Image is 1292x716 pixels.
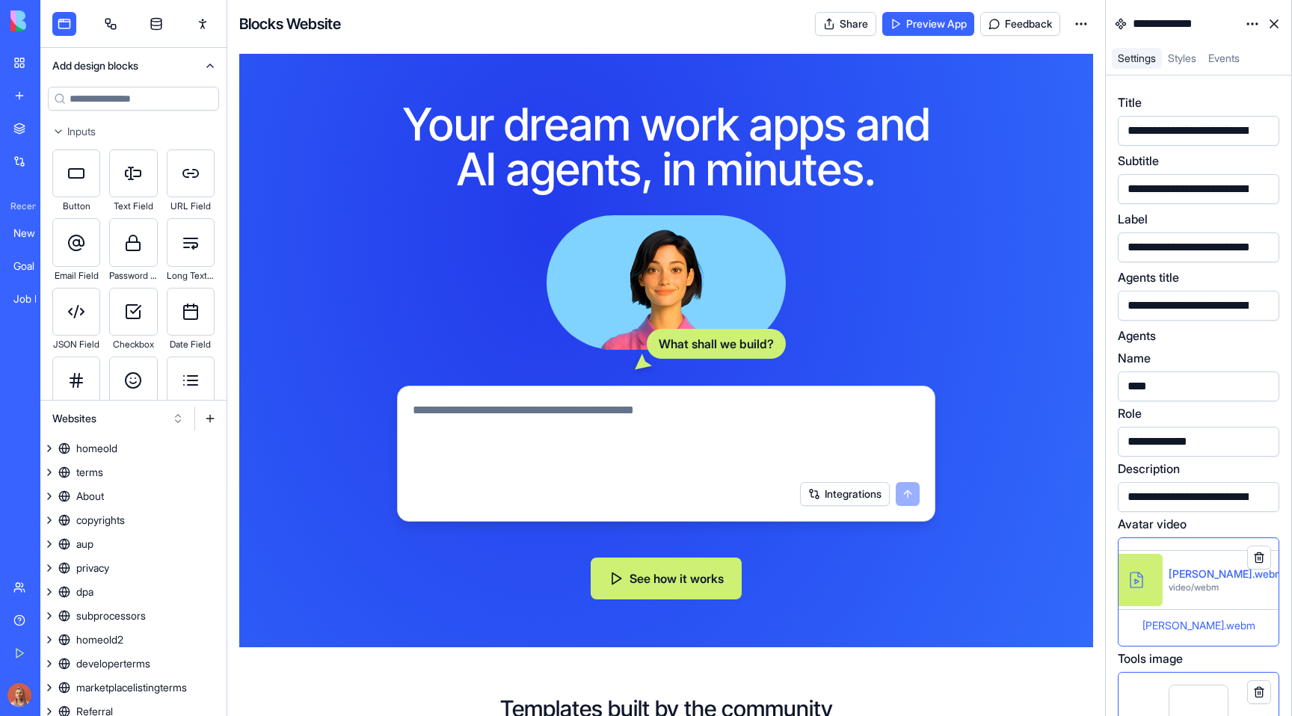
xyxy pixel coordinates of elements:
span: Settings [1118,52,1156,64]
div: Job Board Manager [13,291,55,306]
button: Inputs [40,120,227,143]
a: Goal Tracker Pro [4,251,64,281]
div: Text Field [109,197,157,215]
a: Preview App [882,12,974,36]
label: Label [1118,210,1148,228]
button: Feedback [980,12,1060,36]
div: developerterms [76,656,150,671]
button: Integrations [800,482,890,506]
div: Password Field [109,267,157,285]
a: New App [4,218,64,248]
a: Events [1202,48,1246,69]
div: Long Text Field [167,267,215,285]
label: Title [1118,93,1142,111]
div: URL Field [167,197,215,215]
div: Email Field [52,267,100,285]
label: Tools image [1118,649,1183,667]
a: aup [40,532,227,556]
div: subprocessors [76,608,146,623]
div: marketplacelistingterms [76,680,187,695]
div: dpa [76,584,93,599]
a: About [40,484,227,508]
a: homeold [40,436,227,460]
label: Agents title [1118,268,1179,286]
div: homeold2 [76,632,123,647]
div: video/webm [1169,581,1284,593]
div: New App [13,226,55,241]
a: copyrights [40,508,227,532]
div: Checkbox [109,336,157,354]
img: logo [10,10,103,31]
div: aup [76,537,93,552]
div: homeold [76,441,117,456]
label: Description [1118,460,1180,478]
label: Subtitle [1118,152,1159,170]
div: Goal Tracker Pro [13,259,55,274]
div: [PERSON_NAME].webm [1169,567,1284,581]
span: Styles [1168,52,1196,64]
a: dpa [40,580,227,604]
img: Marina_gj5dtt.jpg [7,683,31,707]
a: subprocessors [40,604,227,628]
span: [PERSON_NAME].webm [1142,619,1255,632]
div: Button [52,197,100,215]
div: What shall we build? [647,329,786,359]
a: terms [40,460,227,484]
a: privacy [40,556,227,580]
a: Styles [1162,48,1202,69]
a: marketplacelistingterms [40,676,227,700]
a: developerterms [40,652,227,676]
button: Websites [45,407,191,430]
label: Avatar video [1118,515,1187,533]
h4: Blocks Website [239,13,341,34]
span: Recent [4,200,36,212]
label: Role [1118,404,1142,422]
div: terms [76,465,103,480]
div: About [76,489,104,504]
button: See how it works [591,558,742,599]
div: [PERSON_NAME].webmvideo/webm[PERSON_NAME].webm [1118,537,1279,646]
span: Events [1208,52,1240,64]
div: privacy [76,561,109,575]
div: Date Field [167,336,215,354]
a: homeold2 [40,628,227,652]
div: JSON Field [52,336,100,354]
label: Name [1118,349,1151,367]
h1: Your dream work apps and AI agents, in minutes. [379,102,953,191]
button: Share [815,12,876,36]
a: Settings [1112,48,1162,69]
label: Agents [1118,327,1156,345]
div: copyrights [76,513,125,528]
a: Job Board Manager [4,284,64,314]
button: Add design blocks [40,48,227,84]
